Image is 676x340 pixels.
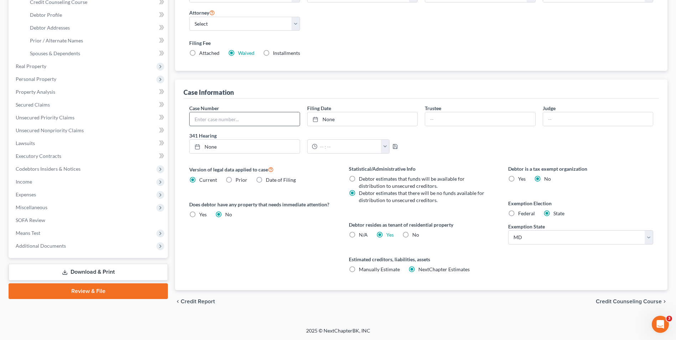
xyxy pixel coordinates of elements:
label: Exemption State [508,223,545,230]
input: -- [543,112,653,126]
span: Secured Claims [16,102,50,108]
label: Exemption Election [508,200,653,207]
span: Attached [199,50,220,56]
input: -- : -- [318,140,381,153]
a: Lawsuits [10,137,168,150]
iframe: Intercom live chat [652,316,669,333]
span: Additional Documents [16,243,66,249]
i: chevron_right [662,299,667,304]
a: Debtor Addresses [24,21,168,34]
a: None [308,112,417,126]
a: Yes [386,232,394,238]
a: Unsecured Priority Claims [10,111,168,124]
span: Debtor Addresses [30,25,70,31]
div: 2025 © NextChapterBK, INC [135,327,541,340]
label: Attorney [189,8,215,17]
span: Debtor Profile [30,12,62,18]
input: -- [425,112,535,126]
a: None [190,140,299,153]
a: Download & Print [9,264,168,280]
button: Credit Counseling Course chevron_right [596,299,667,304]
span: Means Test [16,230,40,236]
span: SOFA Review [16,217,45,223]
button: chevron_left Credit Report [175,299,215,304]
label: Trustee [425,104,441,112]
a: Unsecured Nonpriority Claims [10,124,168,137]
span: Prior [236,177,247,183]
span: Lawsuits [16,140,35,146]
span: Credit Counseling Course [596,299,662,304]
span: Unsecured Nonpriority Claims [16,127,84,133]
span: Property Analysis [16,89,55,95]
label: Filing Fee [189,39,653,47]
span: Executory Contracts [16,153,61,159]
span: Debtor estimates that funds will be available for distribution to unsecured creditors. [359,176,465,189]
a: Debtor Profile [24,9,168,21]
a: Executory Contracts [10,150,168,163]
span: N/A [359,232,368,238]
span: Debtor estimates that there will be no funds available for distribution to unsecured creditors. [359,190,484,203]
a: Spouses & Dependents [24,47,168,60]
a: Review & File [9,283,168,299]
span: Credit Report [181,299,215,304]
div: Case Information [184,88,234,97]
span: Prior / Alternate Names [30,37,83,43]
a: SOFA Review [10,214,168,227]
span: Federal [518,210,535,216]
span: Yes [518,176,526,182]
label: Estimated creditors, liabilities, assets [349,256,494,263]
label: Case Number [189,104,219,112]
span: Codebtors Insiders & Notices [16,166,81,172]
span: Installments [273,50,300,56]
label: Version of legal data applied to case [189,165,334,174]
span: Current [199,177,217,183]
span: NextChapter Estimates [418,266,470,272]
span: No [412,232,419,238]
span: No [225,211,232,217]
span: Income [16,179,32,185]
a: Secured Claims [10,98,168,111]
a: Waived [238,50,254,56]
i: chevron_left [175,299,181,304]
span: 3 [666,316,672,321]
label: Debtor resides as tenant of residential property [349,221,494,228]
a: Property Analysis [10,86,168,98]
span: Real Property [16,63,46,69]
label: 341 Hearing [186,132,421,139]
span: Expenses [16,191,36,197]
span: State [553,210,564,216]
label: Does debtor have any property that needs immediate attention? [189,201,334,208]
span: Personal Property [16,76,56,82]
label: Filing Date [307,104,331,112]
span: No [544,176,551,182]
input: Enter case number... [190,112,299,126]
a: Prior / Alternate Names [24,34,168,47]
span: Yes [199,211,207,217]
label: Statistical/Administrative Info [349,165,494,172]
span: Spouses & Dependents [30,50,80,56]
span: Date of Filing [266,177,296,183]
span: Miscellaneous [16,204,47,210]
span: Manually Estimate [359,266,400,272]
span: Unsecured Priority Claims [16,114,74,120]
label: Debtor is a tax exempt organization [508,165,653,172]
label: Judge [543,104,556,112]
